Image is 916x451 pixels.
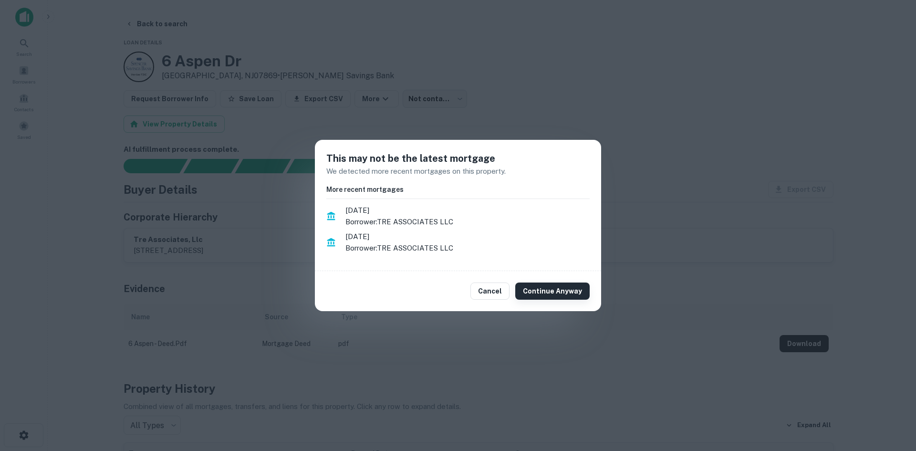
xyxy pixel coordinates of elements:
h5: This may not be the latest mortgage [326,151,590,166]
button: Continue Anyway [515,283,590,300]
button: Cancel [470,283,510,300]
p: We detected more recent mortgages on this property. [326,166,590,177]
span: [DATE] [345,205,590,216]
p: Borrower: TRE ASSOCIATES LLC [345,216,590,228]
iframe: Chat Widget [868,375,916,420]
p: Borrower: TRE ASSOCIATES LLC [345,242,590,254]
h6: More recent mortgages [326,184,590,195]
span: [DATE] [345,231,590,242]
